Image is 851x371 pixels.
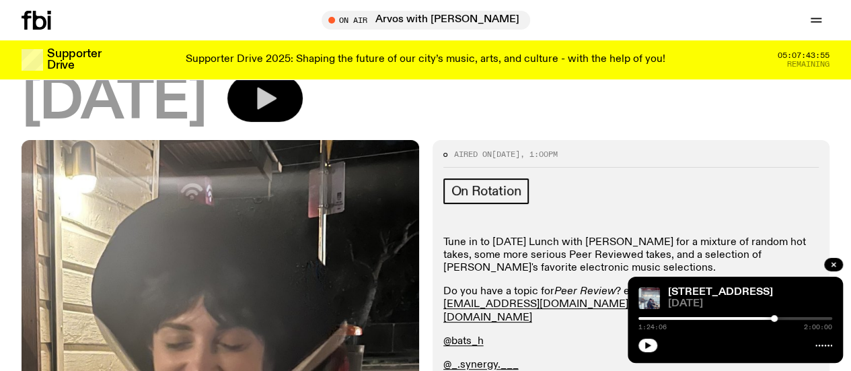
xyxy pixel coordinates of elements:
a: @bats_h [443,336,484,347]
span: [DATE] [492,149,520,160]
h3: Supporter Drive [47,48,101,71]
em: Peer Review [554,286,616,297]
span: 1:24:06 [638,324,667,331]
img: Pat sits at a dining table with his profile facing the camera. Rhea sits to his left facing the c... [638,288,660,309]
span: [DATE] [668,299,832,309]
span: [DATE] [22,75,206,129]
p: Supporter Drive 2025: Shaping the future of our city’s music, arts, and culture - with the help o... [186,54,665,66]
p: Tune in to [DATE] Lunch with [PERSON_NAME] for a mixture of random hot takes, some more serious P... [443,236,819,275]
p: Do you have a topic for ? email and [443,285,819,325]
span: 2:00:00 [804,324,832,331]
a: On Rotation [443,178,529,204]
span: Aired on [454,149,492,160]
button: On AirArvos with [PERSON_NAME] [322,11,530,30]
span: , 1:00pm [520,149,558,160]
span: Remaining [787,61,829,68]
a: [EMAIL_ADDRESS][DOMAIN_NAME] [443,299,745,323]
a: [STREET_ADDRESS] [668,287,773,298]
a: @_.synergy.___ [443,360,519,370]
span: 05:07:43:55 [778,52,829,59]
span: On Rotation [451,184,521,199]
